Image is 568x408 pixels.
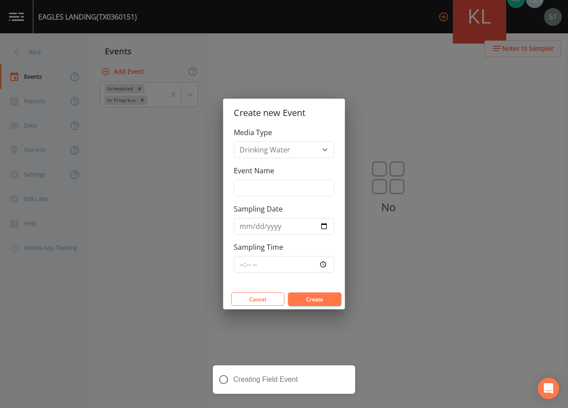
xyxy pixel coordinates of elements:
[538,378,559,399] div: Open Intercom Messenger
[288,292,341,306] button: Create
[213,365,355,394] div: Creating Field Event
[231,292,284,306] button: Cancel
[234,127,272,138] label: Media Type
[234,204,283,214] label: Sampling Date
[223,99,345,127] h2: Create new Event
[234,242,283,252] label: Sampling Time
[234,165,274,176] label: Event Name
